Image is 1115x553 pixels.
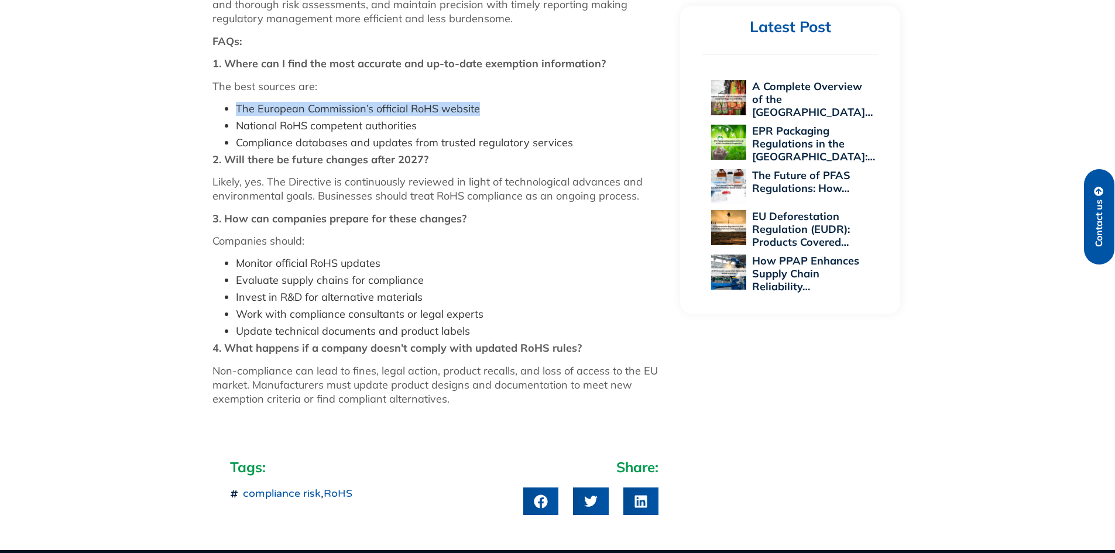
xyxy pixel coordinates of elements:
strong: 1. Where can I find the most accurate and up-to-date exemption information? [212,57,606,70]
li: Evaluate supply chains for compliance [236,273,669,287]
div: Share on twitter [573,487,608,515]
h2: Share: [523,458,658,476]
img: EU Deforestation Regulation (EUDR): Products Covered and Compliance Essentials [711,210,746,245]
p: The best sources are: [212,80,669,94]
a: Contact us [1084,169,1114,265]
strong: FAQs: [212,35,242,48]
a: compliance risk [243,487,321,500]
li: Compliance databases and updates from trusted regulatory services [236,136,669,150]
a: A Complete Overview of the [GEOGRAPHIC_DATA]… [752,80,873,119]
div: Share on facebook [523,487,558,515]
img: A Complete Overview of the EU Personal Protective Equipment Regulation 2016/425 [711,80,746,115]
a: EPR Packaging Regulations in the [GEOGRAPHIC_DATA]:… [752,124,875,163]
li: Invest in R&D for alternative materials [236,290,669,304]
div: Share on linkedin [623,487,658,515]
strong: 2. Will there be future changes after 2027? [212,153,428,166]
li: Work with compliance consultants or legal experts [236,307,669,321]
p: Companies should: [212,234,669,248]
a: How PPAP Enhances Supply Chain Reliability… [752,254,859,293]
li: National RoHS competent authorities [236,119,669,133]
strong: 4. What happens if a company doesn’t comply with updated RoHS rules? [212,341,582,355]
p: Non-compliance can lead to fines, legal action, product recalls, and loss of access to the EU mar... [212,364,669,406]
a: The Future of PFAS Regulations: How… [752,169,850,195]
img: The Future of PFAS Regulations: How 2025 Will Reshape Global Supply Chains [711,169,746,204]
img: How PPAP Enhances Supply Chain Reliability Across Global Industries [711,255,746,290]
h2: Tags: [230,458,512,476]
li: The European Commission’s official RoHS website [236,102,669,116]
li: Update technical documents and product labels [236,324,669,338]
li: Monitor official RoHS updates [236,256,669,270]
strong: 3. How can companies prepare for these changes? [212,212,466,225]
h2: Latest Post [702,18,878,37]
img: EPR Packaging Regulations in the US: A 2025 Compliance Perspective [711,125,746,160]
span: , [240,487,352,500]
span: Contact us [1094,200,1104,247]
a: EU Deforestation Regulation (EUDR): Products Covered… [752,209,850,249]
a: RoHS [324,487,352,500]
p: Likely, yes. The Directive is continuously reviewed in light of technological advances and enviro... [212,175,669,203]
